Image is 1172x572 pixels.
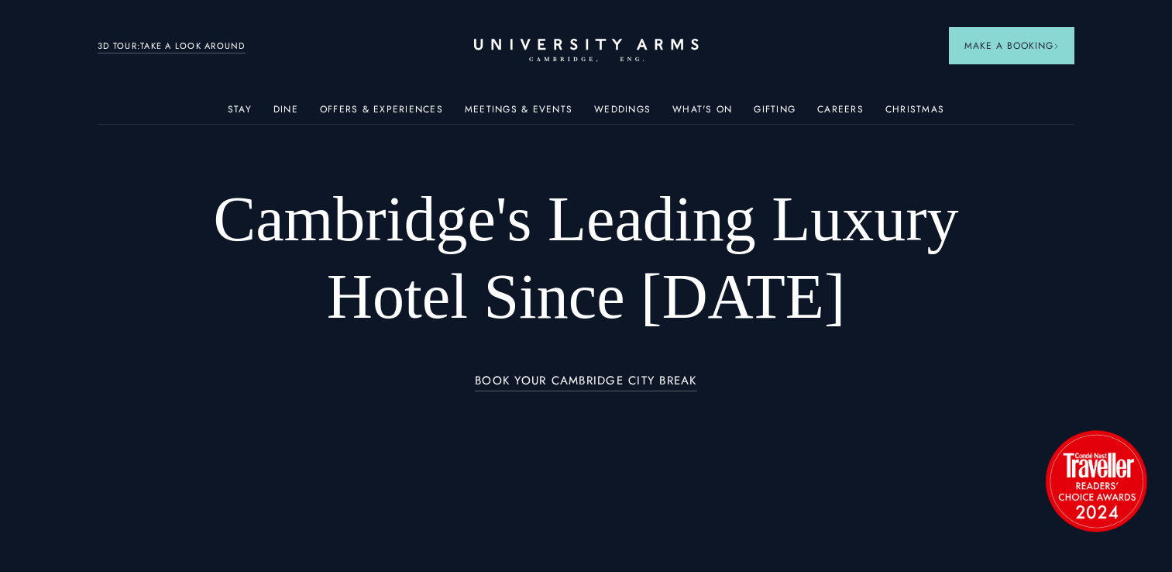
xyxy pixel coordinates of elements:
img: image-2524eff8f0c5d55edbf694693304c4387916dea5-1501x1501-png [1038,422,1154,539]
button: Make a BookingArrow icon [949,27,1074,64]
a: Meetings & Events [465,104,572,124]
a: Weddings [594,104,651,124]
a: Careers [817,104,864,124]
a: Gifting [754,104,796,124]
img: Arrow icon [1053,43,1059,49]
a: 3D TOUR:TAKE A LOOK AROUND [98,40,246,53]
a: Offers & Experiences [320,104,443,124]
a: Home [474,39,699,63]
a: BOOK YOUR CAMBRIDGE CITY BREAK [475,374,697,392]
a: Christmas [885,104,944,124]
a: What's On [672,104,732,124]
a: Stay [228,104,252,124]
h1: Cambridge's Leading Luxury Hotel Since [DATE] [195,181,977,336]
a: Dine [273,104,298,124]
span: Make a Booking [964,39,1059,53]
